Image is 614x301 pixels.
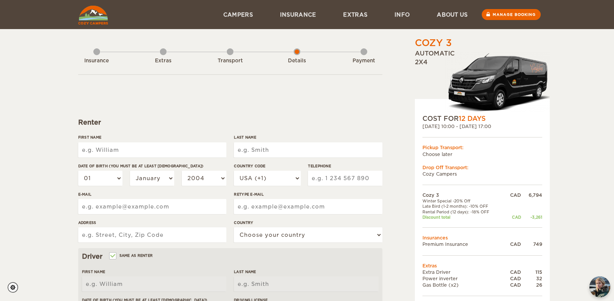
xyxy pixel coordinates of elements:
[521,275,542,282] div: 32
[78,227,226,242] input: e.g. Street, City, Zip Code
[308,163,382,169] label: Telephone
[209,57,251,65] div: Transport
[234,163,300,169] label: Country Code
[422,204,503,209] td: Late Bird (1-2 months): -10% OFF
[234,142,382,157] input: e.g. Smith
[503,192,521,198] div: CAD
[521,192,542,198] div: 6,794
[521,215,542,220] div: -3,261
[78,163,226,169] label: Date of birth (You must be at least [DEMOGRAPHIC_DATA])
[422,123,542,130] div: [DATE] 10:00 - [DATE] 17:00
[503,275,521,282] div: CAD
[422,171,542,177] td: Cozy Campers
[521,241,542,247] div: 749
[234,191,382,197] label: Retype E-mail
[503,215,521,220] div: CAD
[422,275,503,282] td: Power inverter
[78,142,226,157] input: e.g. William
[234,220,382,225] label: Country
[503,282,521,288] div: CAD
[234,276,378,292] input: e.g. Smith
[422,215,503,220] td: Discount total
[459,115,486,122] span: 12 Days
[82,269,226,275] label: First Name
[503,269,521,275] div: CAD
[422,198,503,204] td: Winter Special -20% Off
[110,254,115,259] input: Same as renter
[422,151,542,157] td: Choose later
[445,52,550,114] img: Langur-m-c-logo-2.png
[234,269,378,275] label: Last Name
[521,269,542,275] div: 115
[78,220,226,225] label: Address
[422,241,503,247] td: Premium Insurance
[234,199,382,214] input: e.g. example@example.com
[78,199,226,214] input: e.g. example@example.com
[308,171,382,186] input: e.g. 1 234 567 890
[422,282,503,288] td: Gas Bottle (x2)
[589,276,610,297] img: Freyja at Cozy Campers
[78,118,382,127] div: Renter
[78,6,108,25] img: Cozy Campers
[276,57,318,65] div: Details
[422,164,542,171] div: Drop Off Transport:
[482,9,541,20] a: Manage booking
[142,57,184,65] div: Extras
[415,37,452,49] div: Cozy 3
[415,49,550,114] div: Automatic 2x4
[422,114,542,123] div: COST FOR
[422,209,503,215] td: Rental Period (12 days): -18% OFF
[82,276,226,292] input: e.g. William
[521,282,542,288] div: 26
[422,144,542,151] div: Pickup Transport:
[78,134,226,140] label: First Name
[422,269,503,275] td: Extra Driver
[8,282,23,293] a: Cookie settings
[589,276,610,297] button: chat-button
[422,235,542,241] td: Insurances
[503,241,521,247] div: CAD
[76,57,118,65] div: Insurance
[422,262,542,269] td: Extras
[78,191,226,197] label: E-mail
[422,192,503,198] td: Cozy 3
[343,57,385,65] div: Payment
[234,134,382,140] label: Last Name
[110,252,153,259] label: Same as renter
[82,252,379,261] div: Driver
